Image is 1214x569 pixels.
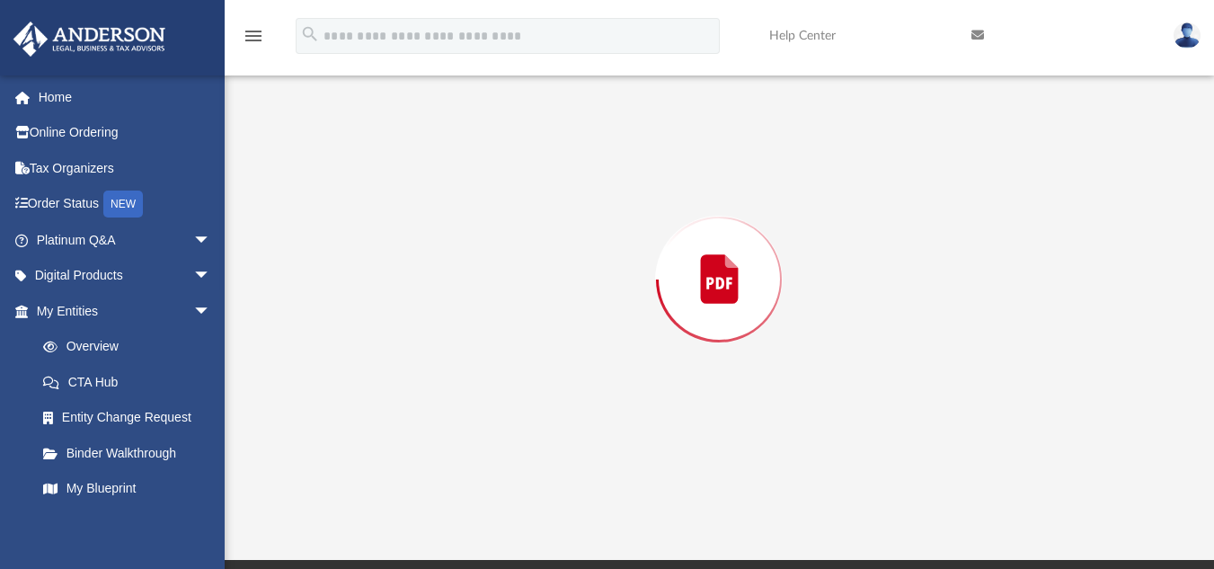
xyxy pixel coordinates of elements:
a: Online Ordering [13,115,238,151]
a: Order StatusNEW [13,186,238,223]
a: Home [13,79,238,115]
a: Tax Due Dates [25,506,238,542]
span: arrow_drop_down [193,258,229,295]
i: search [300,24,320,44]
a: Tax Organizers [13,150,238,186]
a: Binder Walkthrough [25,435,238,471]
a: menu [243,34,264,47]
i: menu [243,25,264,47]
div: NEW [103,191,143,218]
a: My Entitiesarrow_drop_down [13,293,238,329]
a: Platinum Q&Aarrow_drop_down [13,222,238,258]
span: arrow_drop_down [193,222,229,259]
a: Digital Productsarrow_drop_down [13,258,238,294]
img: Anderson Advisors Platinum Portal [8,22,171,57]
a: Overview [25,329,238,365]
a: CTA Hub [25,364,238,400]
a: My Blueprint [25,471,229,507]
a: Entity Change Request [25,400,238,436]
img: User Pic [1174,22,1201,49]
span: arrow_drop_down [193,293,229,330]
